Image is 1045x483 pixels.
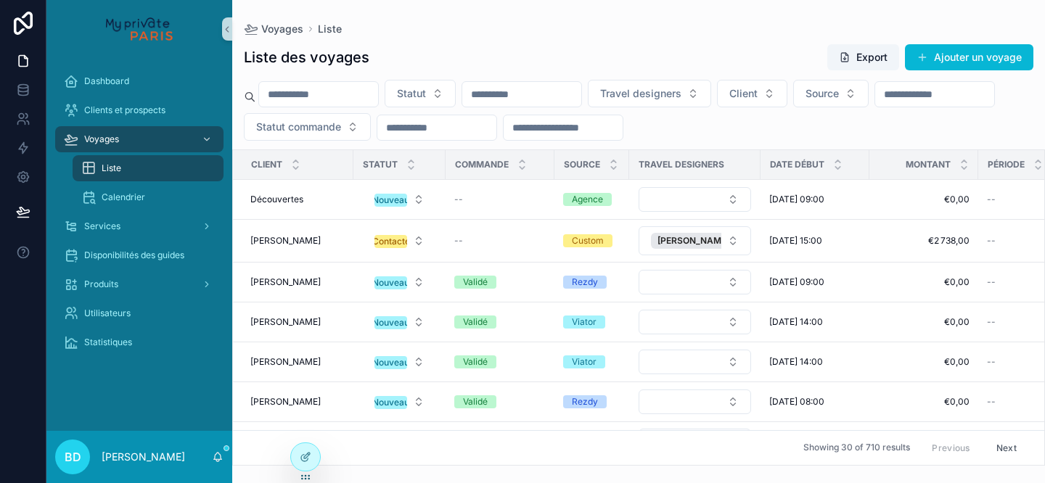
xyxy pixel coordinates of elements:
span: Statut [363,159,398,170]
span: Source [806,86,839,101]
a: Clients et prospects [55,97,224,123]
a: Liste [73,155,224,181]
div: Agence [572,193,603,206]
div: Viator [572,315,597,329]
span: Travel designers [639,159,724,170]
span: [PERSON_NAME] [250,235,321,247]
a: Viator [563,355,620,368]
span: Liste [102,162,121,174]
div: scrollable content [46,58,232,374]
span: -- [454,235,463,247]
a: Select Button [638,349,752,375]
a: €0,00 [878,316,970,328]
span: Client [251,159,282,170]
a: Disponibilités des guides [55,242,224,268]
a: €0,00 [878,276,970,288]
span: Voyages [84,133,119,145]
a: [PERSON_NAME] [250,276,345,288]
span: [PERSON_NAME] [250,356,321,368]
span: Source [564,159,600,170]
a: [DATE] 08:00 [769,396,861,408]
a: Dashboard [55,68,224,94]
a: Liste [318,22,342,36]
img: App logo [106,17,172,41]
button: Ajouter un voyage [905,44,1033,70]
a: Select Button [638,389,752,415]
span: Client [729,86,758,101]
button: Select Button [793,80,869,107]
span: Montant [906,159,951,170]
span: Commande [455,159,509,170]
span: -- [987,194,996,205]
a: Voyages [244,22,303,36]
span: -- [987,356,996,368]
a: €0,00 [878,356,970,368]
span: Statut [397,86,426,101]
p: [PERSON_NAME] [102,450,185,464]
a: Voyages [55,126,224,152]
button: Select Button [639,270,751,294]
span: Statistiques [84,337,132,348]
div: Validé [463,276,488,289]
a: €0,00 [878,194,970,205]
a: [PERSON_NAME] [250,235,345,247]
button: Select Button [639,389,751,414]
span: Disponibilités des guides [84,249,184,261]
a: [DATE] 14:00 [769,316,861,328]
button: Export [827,44,899,70]
button: Select Button [244,113,371,141]
a: Select Button [638,428,752,458]
a: Select Button [362,227,437,255]
div: Nouveau [372,316,409,329]
a: [PERSON_NAME] [250,356,345,368]
a: Select Button [362,186,437,213]
a: [DATE] 09:00 [769,194,861,205]
div: Validé [463,315,488,329]
a: Services [55,213,224,239]
a: €2 738,00 [878,235,970,247]
span: Découvertes [250,194,303,205]
a: €0,00 [878,396,970,408]
a: Utilisateurs [55,300,224,326]
div: Nouveau [372,194,409,207]
div: Rezdy [572,276,598,289]
div: Nouveau [372,276,409,289]
a: Select Button [362,308,437,336]
h1: Liste des voyages [244,47,369,67]
button: Select Button [363,389,436,415]
button: Select Button [588,80,711,107]
span: [DATE] 08:00 [769,396,824,408]
span: Voyages [261,22,303,36]
button: Select Button [363,186,436,212]
a: [DATE] 09:00 [769,276,861,288]
button: Select Button [385,80,456,107]
span: [PERSON_NAME] [250,316,321,328]
div: Viator [572,355,597,368]
span: [PERSON_NAME] [250,396,321,408]
a: Validé [454,395,546,408]
button: Select Button [639,350,751,374]
a: Validé [454,276,546,289]
span: -- [987,276,996,288]
a: [PERSON_NAME] [250,316,345,328]
button: Select Button [639,226,751,255]
a: -- [454,194,546,205]
a: Calendrier [73,184,224,210]
a: Découvertes [250,194,345,205]
button: Unselect 100 [651,233,750,249]
button: Select Button [363,269,436,295]
div: Validé [463,395,488,408]
a: Statistiques [55,329,224,355]
span: Statut commande [256,120,341,134]
span: Date début [770,159,824,170]
button: Select Button [639,429,751,458]
a: Select Button [638,226,752,256]
span: -- [987,396,996,408]
a: [DATE] 15:00 [769,235,861,247]
span: Services [84,220,120,232]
